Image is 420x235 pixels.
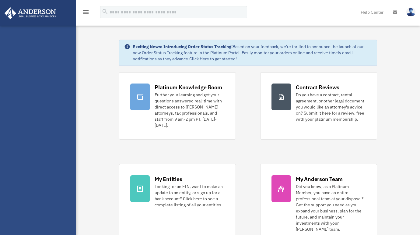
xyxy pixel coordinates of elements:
[102,8,108,15] i: search
[82,9,89,16] i: menu
[133,44,233,49] strong: Exciting News: Introducing Order Status Tracking!
[82,11,89,16] a: menu
[3,7,58,19] img: Anderson Advisors Platinum Portal
[155,175,182,183] div: My Entities
[260,72,377,140] a: Contract Reviews Do you have a contract, rental agreement, or other legal document you would like...
[155,92,225,128] div: Further your learning and get your questions answered real-time with direct access to [PERSON_NAM...
[406,8,415,16] img: User Pic
[155,183,225,208] div: Looking for an EIN, want to make an update to an entity, or sign up for a bank account? Click her...
[296,175,343,183] div: My Anderson Team
[155,84,222,91] div: Platinum Knowledge Room
[119,72,236,140] a: Platinum Knowledge Room Further your learning and get your questions answered real-time with dire...
[133,44,372,62] div: Based on your feedback, we're thrilled to announce the launch of our new Order Status Tracking fe...
[296,92,366,122] div: Do you have a contract, rental agreement, or other legal document you would like an attorney's ad...
[189,56,237,62] a: Click Here to get started!
[296,183,366,232] div: Did you know, as a Platinum Member, you have an entire professional team at your disposal? Get th...
[296,84,339,91] div: Contract Reviews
